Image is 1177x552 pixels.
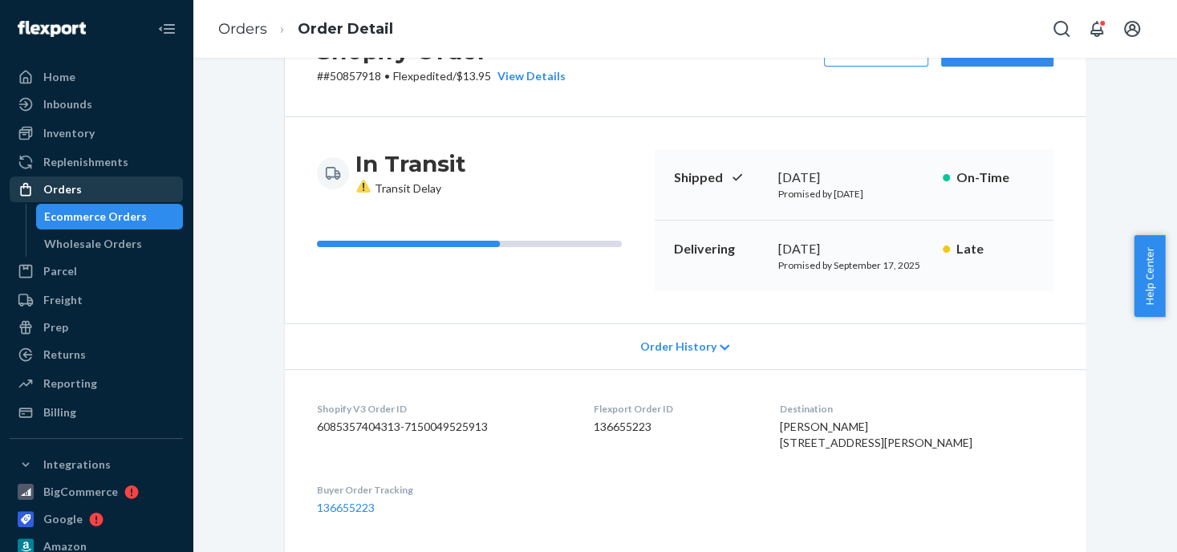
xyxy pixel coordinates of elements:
[10,315,183,340] a: Prep
[298,20,393,38] a: Order Detail
[43,292,83,308] div: Freight
[10,177,183,202] a: Orders
[10,287,183,313] a: Freight
[10,64,183,90] a: Home
[317,402,569,416] dt: Shopify V3 Order ID
[317,483,569,497] dt: Buyer Order Tracking
[36,231,184,257] a: Wholesale Orders
[10,371,183,396] a: Reporting
[594,402,754,416] dt: Flexport Order ID
[778,168,930,187] div: [DATE]
[10,452,183,477] button: Integrations
[780,402,1053,416] dt: Destination
[43,375,97,392] div: Reporting
[43,484,118,500] div: BigCommerce
[956,240,1034,258] p: Late
[43,263,77,279] div: Parcel
[18,21,86,37] img: Flexport logo
[317,68,566,84] p: # #50857918 / $13.95
[218,20,267,38] a: Orders
[205,6,406,53] ol: breadcrumbs
[43,154,128,170] div: Replenishments
[10,91,183,117] a: Inbounds
[10,258,183,284] a: Parcel
[10,479,183,505] a: BigCommerce
[1116,13,1148,45] button: Open account menu
[778,258,930,272] p: Promised by September 17, 2025
[151,13,183,45] button: Close Navigation
[43,181,82,197] div: Orders
[317,419,569,435] dd: 6085357404313-7150049525913
[674,168,765,187] p: Shipped
[44,236,142,252] div: Wholesale Orders
[36,204,184,229] a: Ecommerce Orders
[491,68,566,84] button: View Details
[10,506,183,532] a: Google
[639,339,716,355] span: Order History
[384,69,390,83] span: •
[594,419,754,435] dd: 136655223
[355,181,441,195] span: Transit Delay
[674,240,765,258] p: Delivering
[355,149,466,178] h3: In Transit
[10,120,183,146] a: Inventory
[43,125,95,141] div: Inventory
[43,347,86,363] div: Returns
[956,168,1034,187] p: On-Time
[1134,235,1165,317] button: Help Center
[43,457,111,473] div: Integrations
[10,400,183,425] a: Billing
[43,404,76,420] div: Billing
[317,501,375,514] a: 136655223
[44,209,147,225] div: Ecommerce Orders
[43,319,68,335] div: Prep
[43,96,92,112] div: Inbounds
[393,69,453,83] span: Flexpedited
[10,149,183,175] a: Replenishments
[778,240,930,258] div: [DATE]
[1045,13,1078,45] button: Open Search Box
[43,69,75,85] div: Home
[780,420,972,449] span: [PERSON_NAME] [STREET_ADDRESS][PERSON_NAME]
[778,187,930,201] p: Promised by [DATE]
[1081,13,1113,45] button: Open notifications
[43,511,83,527] div: Google
[10,342,183,367] a: Returns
